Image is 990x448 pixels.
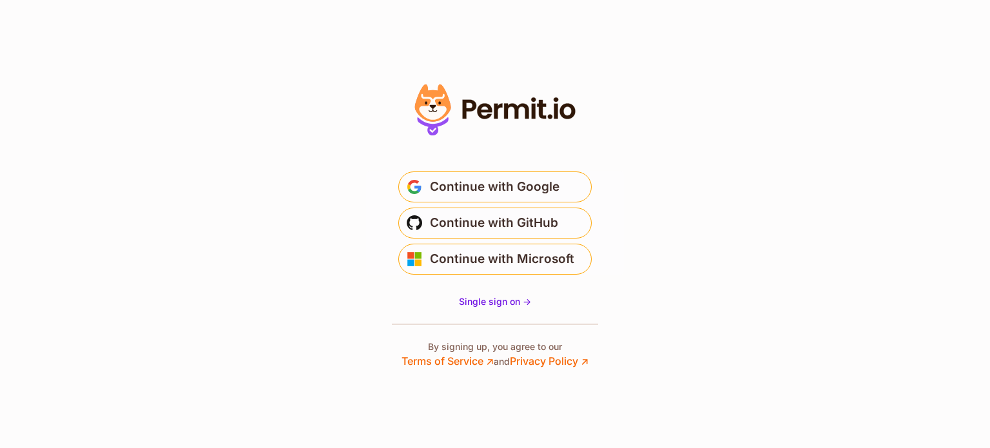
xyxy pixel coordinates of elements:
a: Single sign on -> [459,295,531,308]
button: Continue with Google [398,171,592,202]
a: Privacy Policy ↗ [510,355,588,367]
span: Continue with GitHub [430,213,558,233]
p: By signing up, you agree to our and [402,340,588,369]
a: Terms of Service ↗ [402,355,494,367]
button: Continue with Microsoft [398,244,592,275]
span: Single sign on -> [459,296,531,307]
button: Continue with GitHub [398,208,592,239]
span: Continue with Microsoft [430,249,574,269]
span: Continue with Google [430,177,559,197]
